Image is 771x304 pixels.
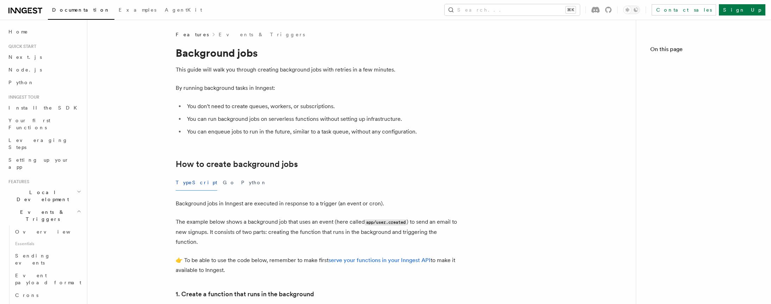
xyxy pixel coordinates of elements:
a: Your first Functions [6,114,83,134]
button: Events & Triggers [6,206,83,225]
a: Crons [12,289,83,302]
p: The example below shows a background job that uses an event (here called ) to send an email to ne... [176,217,457,247]
p: Background jobs in Inngest are executed in response to a trigger (an event or cron). [176,199,457,209]
kbd: ⌘K [566,6,576,13]
span: Documentation [52,7,110,13]
span: Crons [15,292,38,298]
span: Leveraging Steps [8,137,68,150]
span: Overview [15,229,88,235]
span: Inngest tour [6,94,39,100]
span: Your first Functions [8,118,50,130]
a: Documentation [48,2,114,20]
a: Overview [12,225,83,238]
a: AgentKit [161,2,206,19]
span: Install the SDK [8,105,81,111]
span: Event payload format [15,273,81,285]
a: Sign Up [719,4,765,15]
span: Setting up your app [8,157,69,170]
button: Go [223,175,236,191]
h4: On this page [650,45,757,56]
span: Sending events [15,253,50,266]
a: Python [6,76,83,89]
p: By running background tasks in Inngest: [176,83,457,93]
a: Node.js [6,63,83,76]
button: Search...⌘K [445,4,580,15]
span: Essentials [12,238,83,249]
span: Node.js [8,67,42,73]
h1: Background jobs [176,46,457,59]
span: Features [176,31,209,38]
a: Leveraging Steps [6,134,83,154]
a: Event payload format [12,269,83,289]
span: Examples [119,7,156,13]
a: Events & Triggers [219,31,305,38]
span: Features [6,179,29,185]
a: Next.js [6,51,83,63]
a: Home [6,25,83,38]
p: 👉 To be able to use the code below, remember to make first to make it available to Inngest. [176,255,457,275]
button: TypeScript [176,175,217,191]
a: Install the SDK [6,101,83,114]
code: app/user.created [365,219,407,225]
button: Toggle dark mode [623,6,640,14]
a: How to create background jobs [176,159,298,169]
span: Quick start [6,44,36,49]
li: You don't need to create queues, workers, or subscriptions. [185,101,457,111]
button: Python [241,175,267,191]
span: Next.js [8,54,42,60]
span: Local Development [6,189,77,203]
button: Local Development [6,186,83,206]
span: Events & Triggers [6,209,77,223]
li: You can run background jobs on serverless functions without setting up infrastructure. [185,114,457,124]
li: You can enqueue jobs to run in the future, similar to a task queue, without any configuration. [185,127,457,137]
p: This guide will walk you through creating background jobs with retries in a few minutes. [176,65,457,75]
a: Setting up your app [6,154,83,173]
a: Examples [114,2,161,19]
span: Python [8,80,34,85]
a: serve your functions in your Inngest API [328,257,431,263]
span: AgentKit [165,7,202,13]
a: Contact sales [652,4,716,15]
span: Home [8,28,28,35]
a: 1. Create a function that runs in the background [176,289,314,299]
a: Sending events [12,249,83,269]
